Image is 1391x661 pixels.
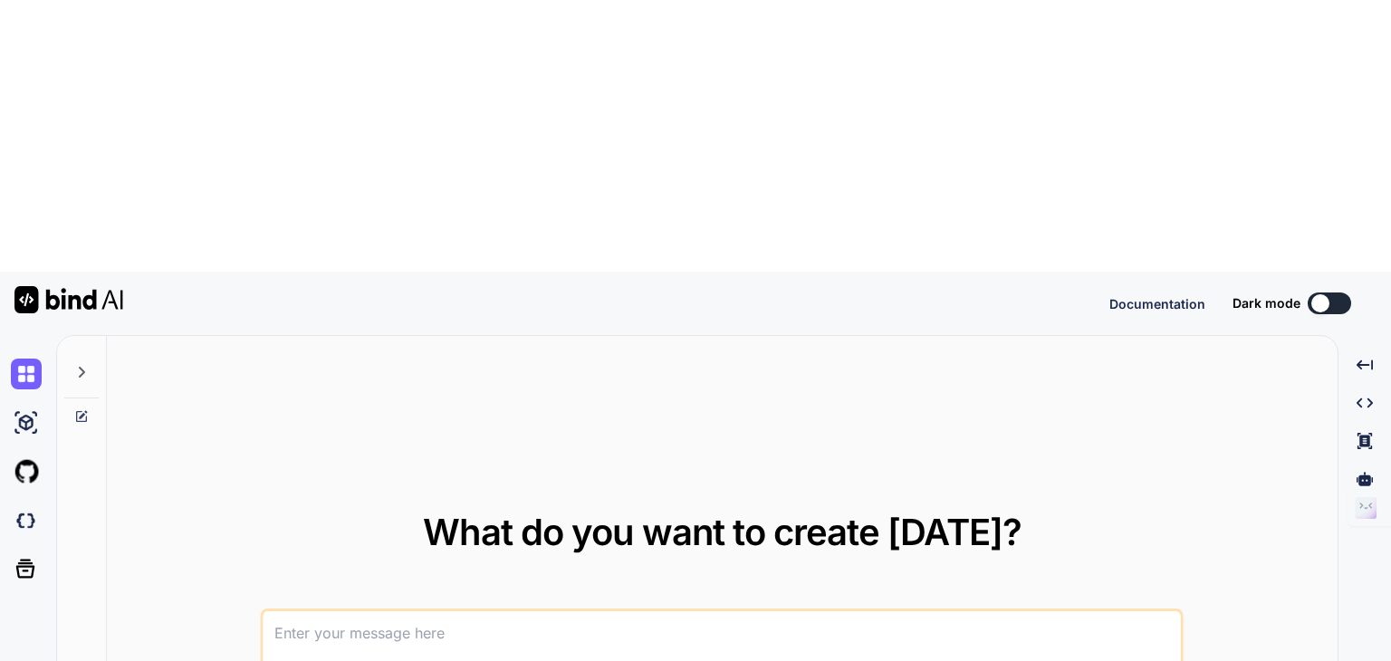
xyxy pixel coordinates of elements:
[1233,294,1300,312] span: Dark mode
[11,456,42,487] img: githubLight
[11,407,42,438] img: ai-studio
[11,505,42,536] img: darkCloudIdeIcon
[1109,296,1205,311] span: Documentation
[423,510,1022,554] span: What do you want to create [DATE]?
[1109,294,1205,313] button: Documentation
[11,359,42,389] img: chat
[14,286,123,313] img: Bind AI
